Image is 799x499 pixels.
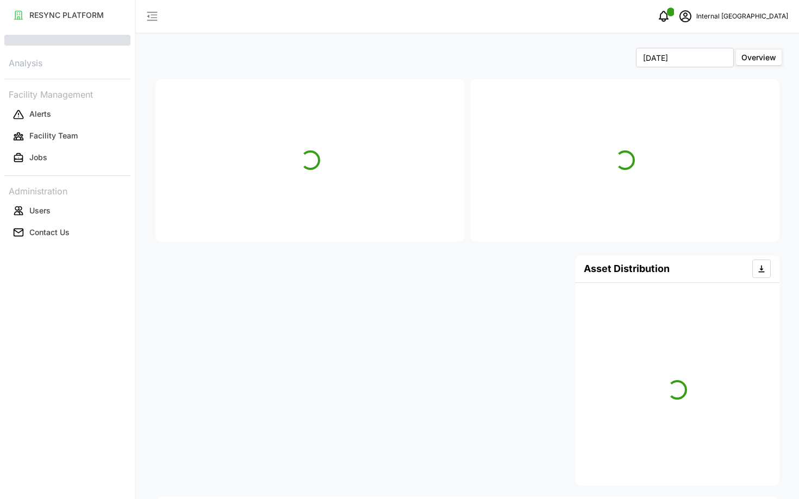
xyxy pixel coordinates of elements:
[29,205,51,216] p: Users
[653,5,675,27] button: notifications
[4,182,130,198] p: Administration
[29,10,104,21] p: RESYNC PLATFORM
[4,125,130,147] a: Facility Team
[4,200,130,222] a: Users
[4,4,130,26] a: RESYNC PLATFORM
[4,148,130,168] button: Jobs
[636,48,734,67] input: Select Month
[4,201,130,220] button: Users
[29,109,51,119] p: Alerts
[29,130,78,141] p: Facility Team
[584,262,670,276] h4: Asset Distribution
[4,127,130,146] button: Facility Team
[4,222,130,243] a: Contact Us
[4,147,130,169] a: Jobs
[29,227,70,238] p: Contact Us
[4,223,130,242] button: Contact Us
[4,86,130,102] p: Facility Management
[4,105,130,124] button: Alerts
[4,5,130,25] button: RESYNC PLATFORM
[741,53,776,62] span: Overview
[675,5,696,27] button: schedule
[4,104,130,125] a: Alerts
[29,152,47,163] p: Jobs
[696,11,788,22] p: Internal [GEOGRAPHIC_DATA]
[4,54,130,70] p: Analysis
